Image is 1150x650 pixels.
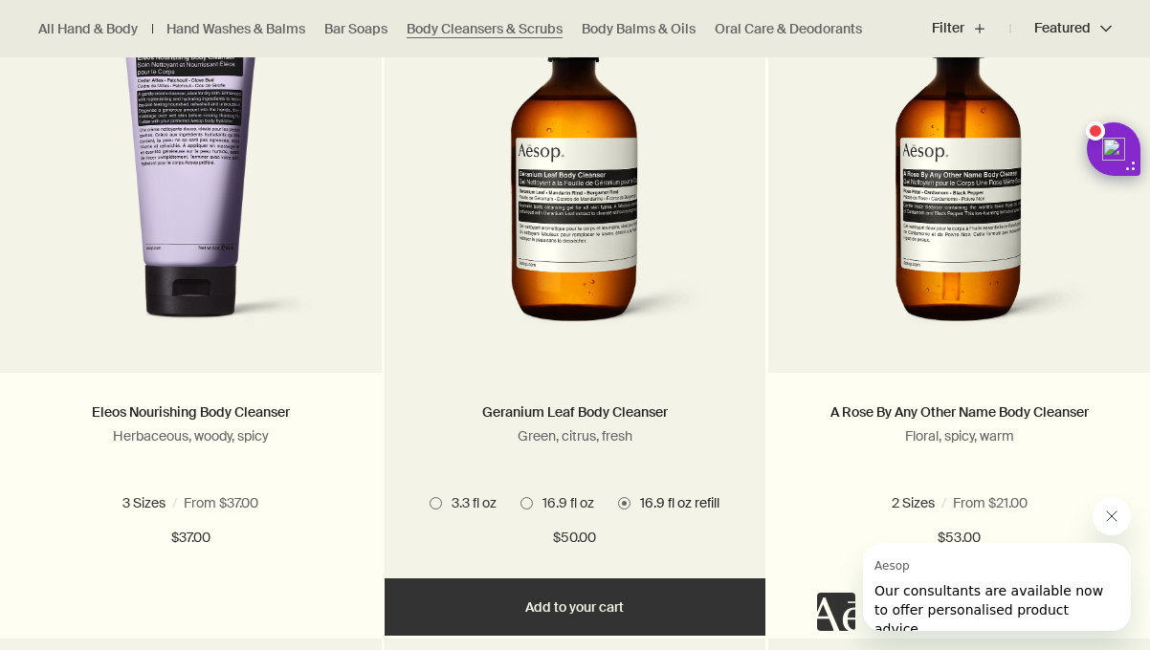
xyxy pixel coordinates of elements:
[38,20,138,38] a: All Hand & Body
[171,527,210,550] span: $37.00
[413,427,738,444] p: Green, citrus, fresh
[407,20,563,38] a: Body Cleansers & Scrubs
[873,494,934,511] span: 16.9 fl oz
[324,20,387,38] a: Bar Soaps
[11,40,240,94] span: Our consultants are available now to offer personalised product advice.
[29,427,353,444] p: Herbaceous, woody, spicy
[797,427,1121,444] p: Floral, spicy, warm
[1093,497,1131,535] iframe: Close message from Aesop
[582,20,696,38] a: Body Balms & Oils
[863,543,1131,631] iframe: Message from Aesop
[817,593,855,631] iframe: no content
[92,403,290,421] a: Eleos Nourishing Body Cleanser
[533,494,594,511] span: 16.9 fl oz
[442,494,497,511] span: 3.3 fl oz
[385,578,766,636] button: Add to your cart - $50.00
[970,494,1059,511] span: 16.9 fl oz refill
[630,494,719,511] span: 16.9 fl oz refill
[817,497,1131,631] div: Aesop says "Our consultants are available now to offer personalised product advice.". Open messag...
[166,20,305,38] a: Hand Washes & Balms
[553,527,596,550] span: $50.00
[932,6,1010,52] button: Filter
[482,403,668,421] a: Geranium Leaf Body Cleanser
[1010,6,1112,52] button: Featured
[715,20,862,38] a: Oral Care & Deodorants
[830,403,1089,421] a: A Rose By Any Other Name Body Cleanser
[145,494,207,511] span: 16.9 fl oz
[62,494,109,511] span: 6.5 oz
[243,494,332,511] span: 16.9 fl oz refill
